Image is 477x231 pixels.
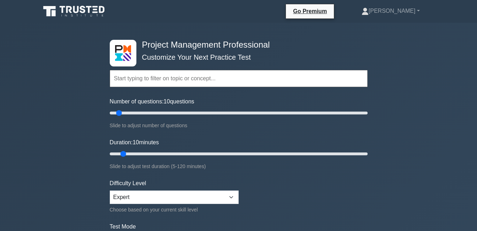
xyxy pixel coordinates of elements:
h4: Project Management Professional [139,40,333,50]
div: Choose based on your current skill level [110,205,239,214]
div: Slide to adjust test duration (5-120 minutes) [110,162,368,171]
label: Duration: minutes [110,138,159,147]
div: Slide to adjust number of questions [110,121,368,130]
label: Number of questions: questions [110,97,194,106]
span: 10 [132,139,139,145]
a: Go Premium [289,7,331,16]
label: Difficulty Level [110,179,146,188]
a: [PERSON_NAME] [345,4,437,18]
label: Test Mode [110,222,368,231]
input: Start typing to filter on topic or concept... [110,70,368,87]
span: 10 [164,98,170,104]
